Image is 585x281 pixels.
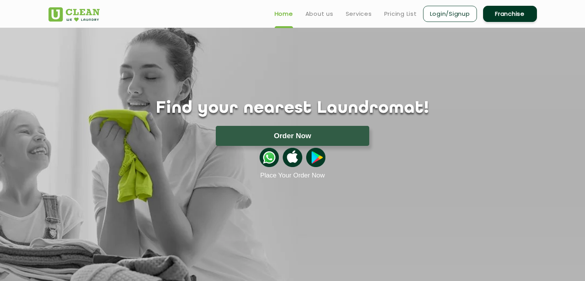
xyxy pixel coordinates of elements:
img: UClean Laundry and Dry Cleaning [48,7,100,22]
img: playstoreicon.png [306,148,325,167]
a: Login/Signup [423,6,477,22]
a: Services [346,9,372,18]
img: whatsappicon.png [260,148,279,167]
a: Franchise [483,6,537,22]
h1: Find your nearest Laundromat! [43,99,543,118]
img: apple-icon.png [283,148,302,167]
button: Order Now [216,126,369,146]
a: Home [275,9,293,18]
a: Pricing List [384,9,417,18]
a: Place Your Order Now [260,172,325,179]
a: About us [305,9,333,18]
